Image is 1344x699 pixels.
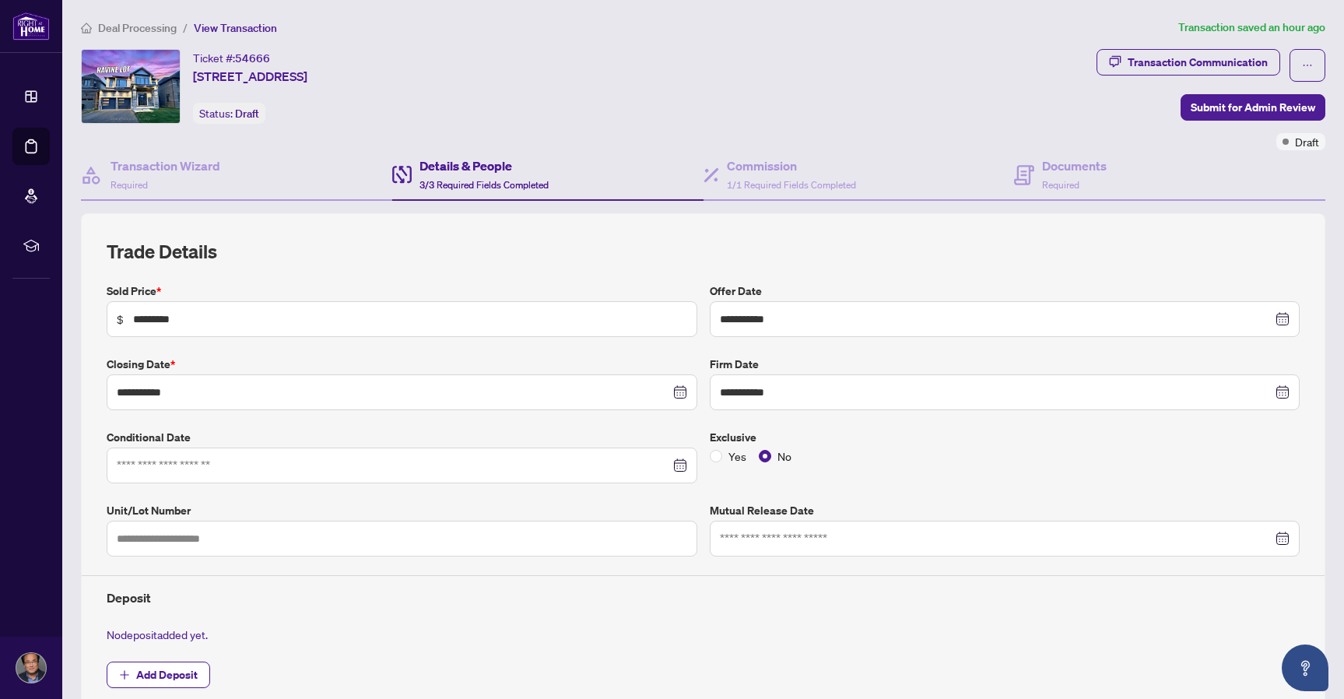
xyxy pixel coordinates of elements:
[1128,50,1268,75] div: Transaction Communication
[1097,49,1280,76] button: Transaction Communication
[193,49,270,67] div: Ticket #:
[710,356,1300,373] label: Firm Date
[107,429,697,446] label: Conditional Date
[727,156,856,175] h4: Commission
[193,103,265,124] div: Status:
[117,311,124,328] span: $
[107,627,208,641] span: No deposit added yet.
[98,21,177,35] span: Deal Processing
[119,669,130,680] span: plus
[1295,133,1319,150] span: Draft
[1042,156,1107,175] h4: Documents
[771,448,798,465] span: No
[1178,19,1325,37] article: Transaction saved an hour ago
[235,51,270,65] span: 54666
[710,283,1300,300] label: Offer Date
[419,156,549,175] h4: Details & People
[1181,94,1325,121] button: Submit for Admin Review
[81,23,92,33] span: home
[722,448,753,465] span: Yes
[111,156,220,175] h4: Transaction Wizard
[1042,179,1079,191] span: Required
[183,19,188,37] li: /
[82,50,180,123] img: IMG-S12411930_1.jpg
[235,107,259,121] span: Draft
[107,356,697,373] label: Closing Date
[419,179,549,191] span: 3/3 Required Fields Completed
[193,67,307,86] span: [STREET_ADDRESS]
[107,588,1300,607] h4: Deposit
[727,179,856,191] span: 1/1 Required Fields Completed
[1302,60,1313,71] span: ellipsis
[1282,645,1328,691] button: Open asap
[107,662,210,688] button: Add Deposit
[16,653,46,683] img: Profile Icon
[12,12,50,40] img: logo
[136,662,198,687] span: Add Deposit
[107,239,1300,264] h2: Trade Details
[111,179,148,191] span: Required
[194,21,277,35] span: View Transaction
[710,502,1300,519] label: Mutual Release Date
[107,502,697,519] label: Unit/Lot Number
[710,429,1300,446] label: Exclusive
[107,283,697,300] label: Sold Price
[1191,95,1315,120] span: Submit for Admin Review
